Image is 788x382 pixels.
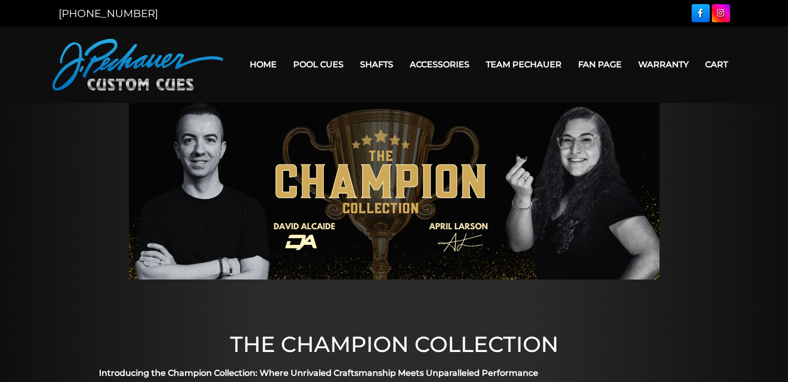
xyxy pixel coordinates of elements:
a: Shafts [352,51,402,78]
a: Team Pechauer [478,51,570,78]
strong: Introducing the Champion Collection: Where Unrivaled Craftsmanship Meets Unparalleled Performance [99,368,538,378]
a: [PHONE_NUMBER] [59,7,158,20]
a: Fan Page [570,51,630,78]
a: Warranty [630,51,697,78]
img: Pechauer Custom Cues [52,39,223,91]
a: Cart [697,51,736,78]
a: Home [241,51,285,78]
a: Pool Cues [285,51,352,78]
a: Accessories [402,51,478,78]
